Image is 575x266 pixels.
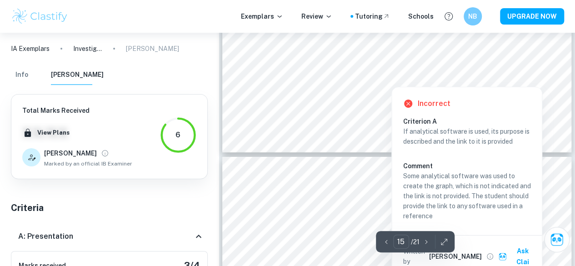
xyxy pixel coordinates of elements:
[411,237,420,247] p: / 21
[484,250,496,263] button: View full profile
[11,222,208,251] div: A: Presentation
[11,65,33,85] button: Info
[464,7,482,25] button: NB
[126,44,179,54] p: [PERSON_NAME]
[403,126,531,146] p: If analytical software is used, its purpose is described and the link to it is provided
[44,160,132,168] span: Marked by an official IB Examiner
[44,148,97,158] h6: [PERSON_NAME]
[468,11,478,21] h6: NB
[11,201,208,215] h5: Criteria
[417,98,450,109] h6: Incorrect
[544,227,570,252] button: Ask Clai
[408,11,434,21] a: Schools
[22,105,132,115] h6: Total Marks Received
[11,44,50,54] a: IA Exemplars
[441,9,456,24] button: Help and Feedback
[35,126,72,140] button: View Plans
[51,65,104,85] button: [PERSON_NAME]
[99,147,111,160] button: View full profile
[175,130,180,141] div: 6
[498,252,507,261] img: clai.svg
[301,11,332,21] p: Review
[73,44,102,54] p: Investigating the Coastline Paradox and Fractal Dimensions
[18,231,73,242] h6: A: Presentation
[355,11,390,21] a: Tutoring
[429,251,482,261] h6: [PERSON_NAME]
[500,8,564,25] button: UPGRADE NOW
[403,171,531,221] p: Some analytical software was used to create the graph, which is not indicated and the link is not...
[241,11,283,21] p: Exemplars
[403,116,538,126] h6: Criterion A
[11,7,69,25] img: Clastify logo
[403,161,531,171] h6: Comment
